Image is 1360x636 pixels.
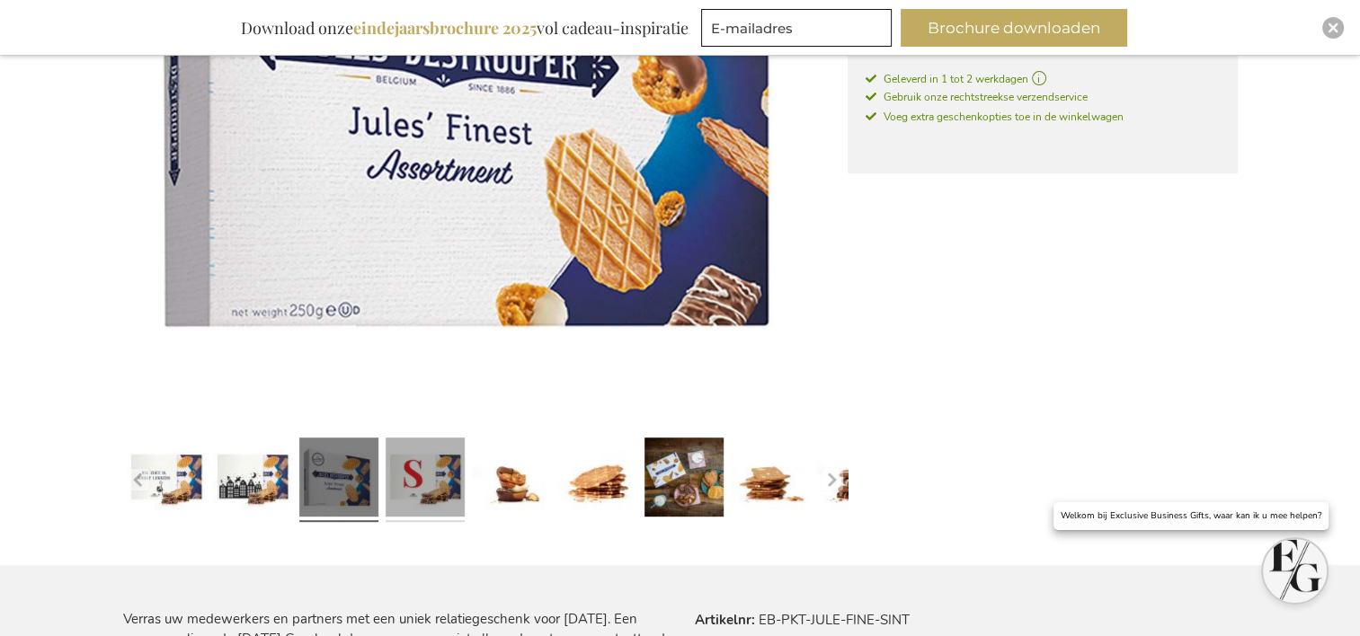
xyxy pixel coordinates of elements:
a: Jules Destrooper Jules' Finest [644,431,724,530]
a: Amandelflorentines [472,431,551,530]
a: Amandelbrood [731,431,810,530]
a: Jules Destrooper Jules' Finest - St Nicholas Edition [127,431,206,530]
div: Download onze vol cadeau-inspiratie [233,9,697,47]
a: Gebruik onze rechtstreekse verzendservice [866,87,1220,106]
span: Voeg extra geschenkopties toe in de winkelwagen [866,110,1124,124]
span: Gebruik onze rechtstreekse verzendservice [866,90,1088,104]
a: Jules Destrooper Jules' Finest - St Nicholas Edition [213,431,292,530]
a: Jules Destrooper Jules' Finest - St Nicholas Edition [299,431,378,530]
a: Jules Destrooper Jules' Finest - St Nicholas Edition [386,431,465,530]
a: Natuurboterwafel [558,431,637,530]
button: Brochure downloaden [901,9,1127,47]
a: Belgian Chocolate Virtuoso [817,431,896,530]
div: Close [1322,17,1344,39]
input: E-mailadres [701,9,892,47]
img: Close [1328,22,1338,33]
b: eindejaarsbrochure 2025 [353,17,537,39]
a: Voeg extra geschenkopties toe in de winkelwagen [866,107,1220,126]
a: Geleverd in 1 tot 2 werkdagen [866,71,1220,87]
form: marketing offers and promotions [701,9,897,52]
